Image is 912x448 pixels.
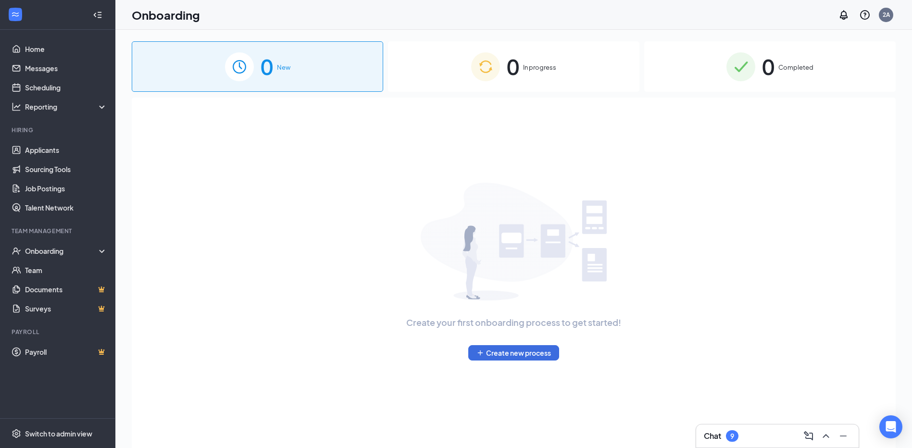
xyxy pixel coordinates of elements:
div: Hiring [12,126,105,134]
svg: ChevronUp [820,430,832,442]
span: New [277,62,290,72]
span: Completed [778,62,813,72]
button: ComposeMessage [801,428,816,444]
button: Minimize [836,428,851,444]
svg: Minimize [837,430,849,442]
a: Messages [25,59,107,78]
svg: WorkstreamLogo [11,10,20,19]
div: Payroll [12,328,105,336]
span: 0 [261,50,273,83]
a: Home [25,39,107,59]
span: In progress [523,62,556,72]
svg: Plus [476,349,484,357]
div: 2A [883,11,890,19]
h3: Chat [704,431,721,441]
a: DocumentsCrown [25,280,107,299]
span: 0 [507,50,519,83]
svg: Settings [12,429,21,438]
svg: UserCheck [12,246,21,256]
div: Reporting [25,102,108,112]
a: SurveysCrown [25,299,107,318]
a: Sourcing Tools [25,160,107,179]
svg: Analysis [12,102,21,112]
span: 0 [762,50,775,83]
svg: QuestionInfo [859,9,871,21]
svg: Collapse [93,10,102,20]
a: Talent Network [25,198,107,217]
button: ChevronUp [818,428,834,444]
h1: Onboarding [132,7,200,23]
span: Create your first onboarding process to get started! [406,316,621,329]
a: Scheduling [25,78,107,97]
button: PlusCreate new process [468,345,559,361]
svg: Notifications [838,9,850,21]
svg: ComposeMessage [803,430,814,442]
div: Open Intercom Messenger [879,415,902,438]
div: Team Management [12,227,105,235]
div: Onboarding [25,246,99,256]
a: Team [25,261,107,280]
a: Applicants [25,140,107,160]
a: Job Postings [25,179,107,198]
a: PayrollCrown [25,342,107,361]
div: 9 [730,432,734,440]
div: Switch to admin view [25,429,92,438]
